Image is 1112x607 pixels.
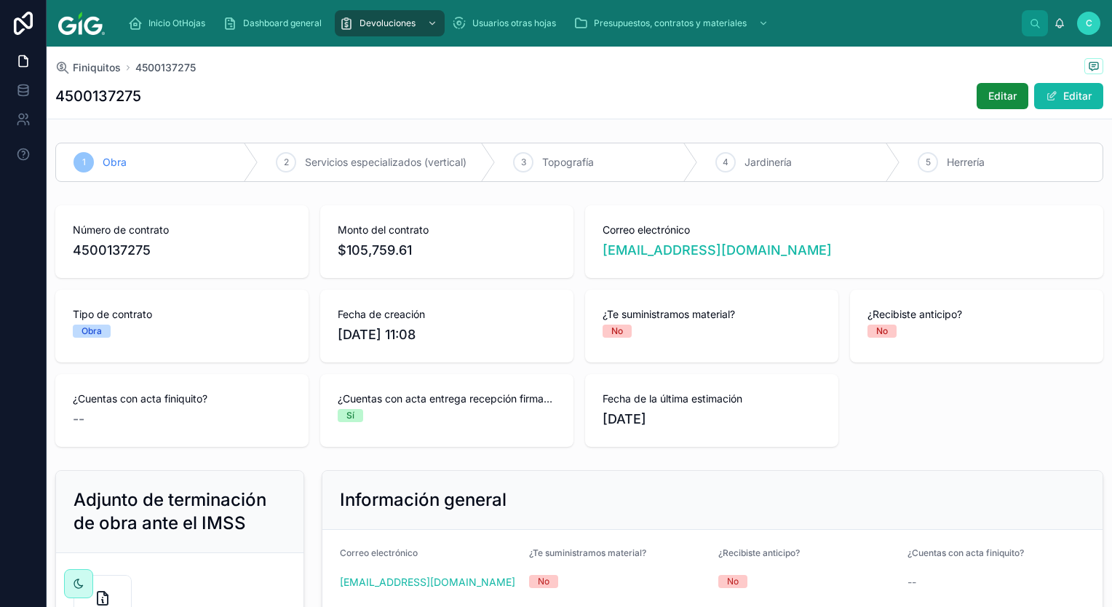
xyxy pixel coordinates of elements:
[594,17,747,29] span: Presupuestos, contratos y materiales
[988,89,1017,103] span: Editar
[58,12,105,35] img: App logo
[603,392,821,406] span: Fecha de la última estimación
[73,240,291,261] span: 4500137275
[926,156,931,168] span: 5
[727,575,739,588] div: No
[947,155,985,170] span: Herrería
[338,240,556,261] span: $105,759.61
[542,155,594,170] span: Topografía
[521,156,526,168] span: 3
[718,547,800,558] span: ¿Recibiste anticipo?
[723,156,728,168] span: 4
[603,307,821,322] span: ¿Te suministramos material?
[305,155,466,170] span: Servicios especializados (vertical)
[876,325,888,338] div: No
[148,17,205,29] span: Inicio OtHojas
[448,10,566,36] a: Usuarios otras hojas
[335,10,445,36] a: Devoluciones
[124,10,215,36] a: Inicio OtHojas
[360,17,416,29] span: Devoluciones
[103,155,127,170] span: Obra
[611,325,623,338] div: No
[340,547,418,558] span: Correo electrónico
[73,409,84,429] span: --
[338,325,556,345] span: [DATE] 11:08
[529,547,646,558] span: ¿Te suministramos material?
[340,488,507,512] h2: Información general
[284,156,289,168] span: 2
[243,17,322,29] span: Dashboard general
[340,575,515,590] a: [EMAIL_ADDRESS][DOMAIN_NAME]
[977,83,1028,109] button: Editar
[1034,83,1103,109] button: Editar
[338,223,556,237] span: Monto del contrato
[538,575,549,588] div: No
[82,325,102,338] div: Obra
[603,409,821,429] span: [DATE]
[74,488,286,535] h2: Adjunto de terminación de obra ante el IMSS
[744,155,792,170] span: Jardinería
[116,7,1022,39] div: scrollable content
[73,223,291,237] span: Número de contrato
[73,307,291,322] span: Tipo de contrato
[603,223,1086,237] span: Correo electrónico
[82,156,86,168] span: 1
[603,240,832,261] a: [EMAIL_ADDRESS][DOMAIN_NAME]
[218,10,332,36] a: Dashboard general
[73,392,291,406] span: ¿Cuentas con acta finiquito?
[338,307,556,322] span: Fecha de creación
[569,10,776,36] a: Presupuestos, contratos y materiales
[55,60,121,75] a: Finiquitos
[73,60,121,75] span: Finiquitos
[338,392,556,406] span: ¿Cuentas con acta entrega recepción firmada?
[346,409,354,422] div: Sí
[55,86,141,106] h1: 4500137275
[867,307,1086,322] span: ¿Recibiste anticipo?
[472,17,556,29] span: Usuarios otras hojas
[1086,17,1092,29] span: C
[908,575,916,590] span: --
[135,60,196,75] a: 4500137275
[908,547,1024,558] span: ¿Cuentas con acta finiquito?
